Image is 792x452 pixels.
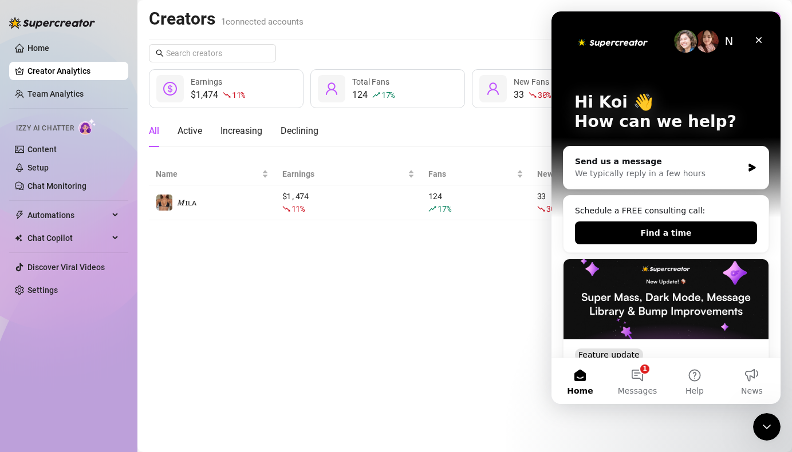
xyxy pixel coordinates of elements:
[27,163,49,172] a: Setup
[372,91,380,99] span: rise
[538,89,551,100] span: 30 %
[381,89,395,100] span: 17 %
[57,347,115,392] button: Messages
[223,91,231,99] span: fall
[537,168,670,180] span: New Fans
[66,375,106,383] span: Messages
[291,203,305,214] span: 11 %
[149,163,275,185] th: Name
[220,124,262,138] div: Increasing
[27,62,119,80] a: Creator Analytics
[551,11,781,404] iframe: Intercom live chat
[352,88,395,102] div: 124
[27,286,58,295] a: Settings
[172,347,229,392] button: News
[15,234,22,242] img: Chat Copilot
[191,77,222,86] span: Earnings
[530,163,686,185] th: New Fans
[166,47,260,60] input: Search creators
[753,413,781,441] iframe: Intercom live chat
[438,203,451,214] span: 17 %
[11,247,218,405] div: Super Mass, Dark Mode, Message Library & Bump ImprovementsFeature update
[27,145,57,154] a: Content
[529,91,537,99] span: fall
[325,82,338,96] span: user
[197,18,218,39] div: Close
[27,206,109,224] span: Automations
[27,181,86,191] a: Chat Monitoring
[16,123,74,134] span: Izzy AI Chatter
[9,17,95,29] img: logo-BBDzfeDw.svg
[282,190,415,215] div: $ 1,474
[514,88,551,102] div: 33
[15,375,41,383] span: Home
[134,375,152,383] span: Help
[156,168,259,180] span: Name
[428,205,436,213] span: rise
[514,77,549,86] span: New Fans
[178,198,196,207] span: 𝑴ɪʟᴀ
[221,17,304,27] span: 1 connected accounts
[421,163,530,185] th: Fans
[27,229,109,247] span: Chat Copilot
[163,82,177,96] span: dollar-circle
[27,89,84,98] a: Team Analytics
[282,168,406,180] span: Earnings
[156,49,164,57] span: search
[191,88,245,102] div: $1,474
[178,124,202,138] div: Active
[537,190,679,215] div: 33
[537,205,545,213] span: fall
[486,82,500,96] span: user
[156,195,172,211] img: 𝑴ɪʟᴀ
[78,118,96,135] img: AI Chatter
[15,211,24,220] span: thunderbolt
[546,203,559,214] span: 30 %
[282,205,290,213] span: fall
[190,375,211,383] span: News
[12,248,217,328] img: Super Mass, Dark Mode, Message Library & Bump Improvements
[23,337,92,350] div: Feature update
[232,89,245,100] span: 11 %
[149,8,304,30] h2: Creators
[428,168,514,180] span: Fans
[115,347,172,392] button: Help
[27,263,105,272] a: Discover Viral Videos
[149,124,159,138] div: All
[428,190,523,215] div: 124
[275,163,422,185] th: Earnings
[281,124,318,138] div: Declining
[352,77,389,86] span: Total Fans
[27,43,49,53] a: Home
